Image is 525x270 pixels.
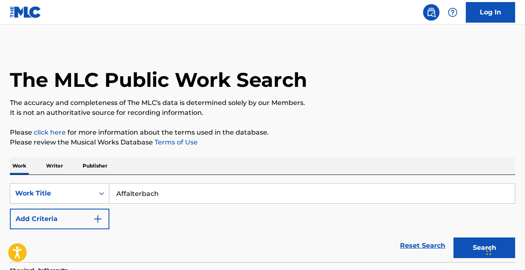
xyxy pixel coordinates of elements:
[34,128,66,136] a: click here
[10,183,515,262] form: Search Form
[10,98,515,108] p: The accuracy and completeness of The MLC's data is determined solely by our Members.
[10,6,42,18] img: MLC Logo
[10,209,109,229] button: Add Criteria
[453,237,515,258] button: Search
[44,157,65,175] p: Writer
[396,237,449,255] a: Reset Search
[153,138,198,146] a: Terms of Use
[80,157,110,175] p: Publisher
[423,4,439,21] a: Public Search
[444,4,461,21] div: Help
[15,189,89,198] div: Work Title
[10,157,29,175] p: Work
[486,239,491,263] div: Drag
[448,7,458,17] img: help
[426,7,436,17] img: search
[10,128,515,137] p: Please for more information about the terms used in the database.
[466,2,515,23] a: Log In
[484,230,525,270] iframe: Chat Widget
[10,108,515,118] p: It is not an authoritative source for recording information.
[10,67,307,92] h1: The MLC Public Work Search
[10,137,515,147] p: Please review the Musical Works Database
[93,214,103,224] img: 9d2ae6d4665cec9f34b9.svg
